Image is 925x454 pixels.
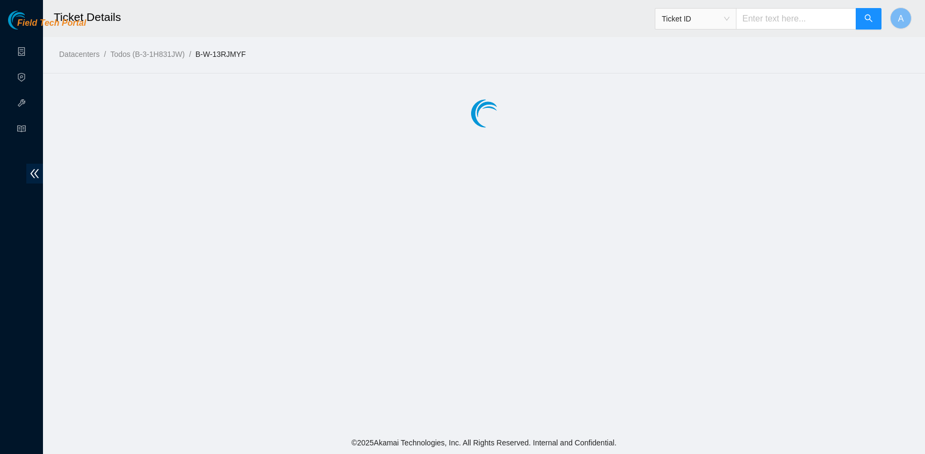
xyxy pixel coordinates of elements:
[26,164,43,184] span: double-left
[110,50,185,58] a: Todos (B-3-1H831JW)
[104,50,106,58] span: /
[856,8,881,30] button: search
[8,11,54,30] img: Akamai Technologies
[17,120,26,141] span: read
[890,8,912,29] button: A
[8,19,86,33] a: Akamai TechnologiesField Tech Portal
[864,14,873,24] span: search
[189,50,191,58] span: /
[898,12,904,25] span: A
[196,50,246,58] a: B-W-13RJMYF
[662,11,729,27] span: Ticket ID
[736,8,856,30] input: Enter text here...
[17,18,86,28] span: Field Tech Portal
[59,50,99,58] a: Datacenters
[43,431,925,454] footer: © 2025 Akamai Technologies, Inc. All Rights Reserved. Internal and Confidential.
